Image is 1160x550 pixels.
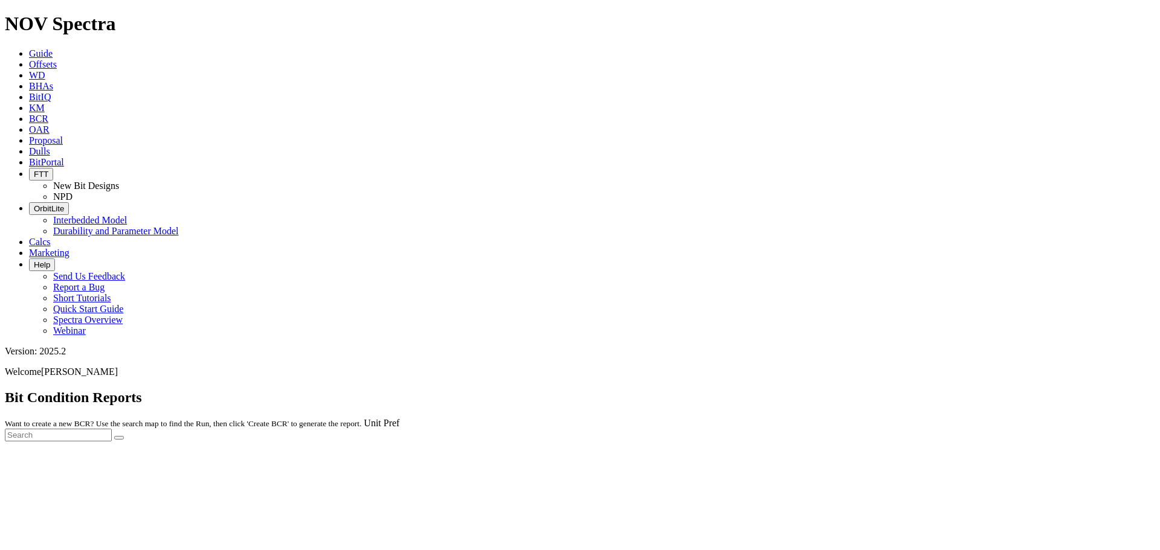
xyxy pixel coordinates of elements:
[5,419,361,428] small: Want to create a new BCR? Use the search map to find the Run, then click 'Create BCR' to generate...
[41,366,118,377] span: [PERSON_NAME]
[29,70,45,80] a: WD
[5,13,1155,35] h1: NOV Spectra
[34,170,48,179] span: FTT
[5,346,1155,357] div: Version: 2025.2
[29,157,64,167] a: BitPortal
[29,258,55,271] button: Help
[53,282,105,292] a: Report a Bug
[29,168,53,181] button: FTT
[34,204,64,213] span: OrbitLite
[5,366,1155,377] p: Welcome
[53,304,123,314] a: Quick Start Guide
[5,389,1155,406] h2: Bit Condition Reports
[29,103,45,113] a: KM
[29,237,51,247] a: Calcs
[29,146,50,156] a: Dulls
[53,181,119,191] a: New Bit Designs
[29,114,48,124] a: BCR
[29,202,69,215] button: OrbitLite
[29,248,69,258] a: Marketing
[53,315,123,325] a: Spectra Overview
[5,429,112,441] input: Search
[53,215,127,225] a: Interbedded Model
[364,418,399,428] a: Unit Pref
[53,325,86,336] a: Webinar
[29,48,53,59] a: Guide
[53,293,111,303] a: Short Tutorials
[29,59,57,69] a: Offsets
[53,271,125,281] a: Send Us Feedback
[29,92,51,102] a: BitIQ
[29,135,63,145] a: Proposal
[29,124,50,135] a: OAR
[53,191,72,202] a: NPD
[34,260,50,269] span: Help
[53,226,179,236] a: Durability and Parameter Model
[29,81,53,91] a: BHAs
